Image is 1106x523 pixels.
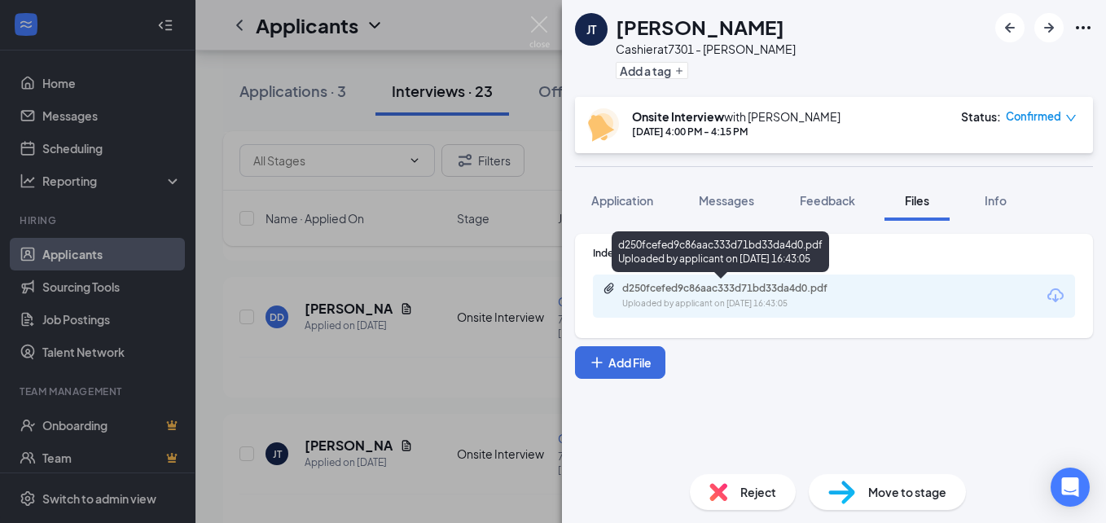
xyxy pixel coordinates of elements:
div: Cashier at 7301 - [PERSON_NAME] [616,41,796,57]
svg: Plus [674,66,684,76]
h1: [PERSON_NAME] [616,13,784,41]
div: d250fcefed9c86aac333d71bd33da4d0.pdf Uploaded by applicant on [DATE] 16:43:05 [612,231,829,272]
div: JT [586,21,596,37]
svg: Paperclip [603,282,616,295]
div: Open Intercom Messenger [1051,468,1090,507]
span: Feedback [800,193,855,208]
svg: Plus [589,354,605,371]
svg: ArrowRight [1039,18,1059,37]
svg: Download [1046,286,1065,305]
span: Messages [699,193,754,208]
span: Reject [740,483,776,501]
span: Info [985,193,1007,208]
button: ArrowRight [1034,13,1064,42]
div: d250fcefed9c86aac333d71bd33da4d0.pdf [622,282,850,295]
span: down [1065,112,1077,124]
span: Move to stage [868,483,946,501]
div: with [PERSON_NAME] [632,108,840,125]
span: Files [905,193,929,208]
div: Uploaded by applicant on [DATE] 16:43:05 [622,297,867,310]
span: Confirmed [1006,108,1061,125]
div: Status : [961,108,1001,125]
button: PlusAdd a tag [616,62,688,79]
a: Paperclipd250fcefed9c86aac333d71bd33da4d0.pdfUploaded by applicant on [DATE] 16:43:05 [603,282,867,310]
svg: ArrowLeftNew [1000,18,1020,37]
span: Application [591,193,653,208]
div: Indeed Resume [593,246,1075,260]
div: [DATE] 4:00 PM - 4:15 PM [632,125,840,138]
button: ArrowLeftNew [995,13,1025,42]
button: Add FilePlus [575,346,665,379]
svg: Ellipses [1073,18,1093,37]
b: Onsite Interview [632,109,724,124]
